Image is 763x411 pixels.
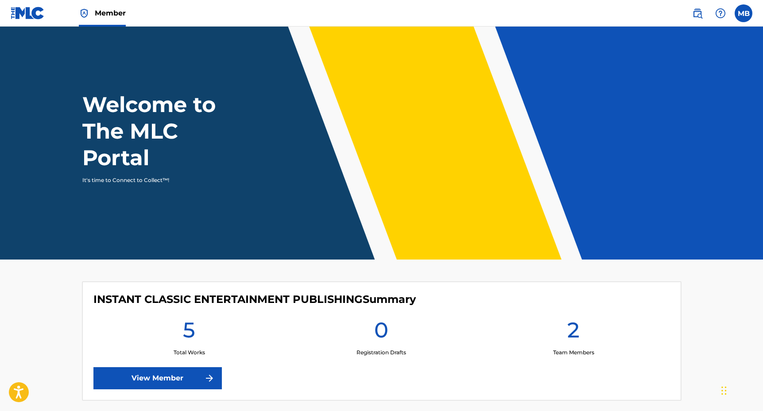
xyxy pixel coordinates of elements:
a: View Member [93,367,222,389]
h1: 5 [183,317,195,349]
p: It's time to Connect to Collect™! [82,176,236,184]
h4: INSTANT CLASSIC ENTERTAINMENT PUBLISHING [93,293,416,306]
iframe: Chat Widget [719,368,763,411]
h1: 2 [567,317,580,349]
h1: 0 [374,317,388,349]
a: Public Search [689,4,706,22]
img: Top Rightsholder [79,8,89,19]
img: help [715,8,726,19]
p: Registration Drafts [356,349,406,357]
p: Team Members [553,349,594,357]
span: Member [95,8,126,18]
div: User Menu [735,4,752,22]
div: Drag [721,377,727,404]
div: Help [712,4,729,22]
img: MLC Logo [11,7,45,19]
p: Total Works [174,349,205,357]
img: f7272a7cc735f4ea7f67.svg [204,373,215,384]
h1: Welcome to The MLC Portal [82,91,248,171]
img: search [692,8,703,19]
